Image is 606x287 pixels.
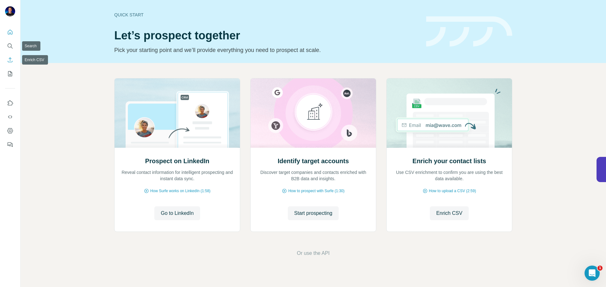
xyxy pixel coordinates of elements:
button: Start prospecting [288,206,339,220]
span: How Surfe works on LinkedIn (1:58) [150,188,211,194]
button: Feedback [5,139,15,150]
button: Go to LinkedIn [154,206,200,220]
button: Enrich CSV [5,54,15,66]
span: Go to LinkedIn [161,210,193,217]
button: Enrich CSV [430,206,469,220]
span: How to prospect with Surfe (1:30) [288,188,344,194]
h1: Let’s prospect together [114,29,419,42]
div: Quick start [114,12,419,18]
h2: Prospect on LinkedIn [145,157,209,165]
button: Use Surfe on LinkedIn [5,97,15,109]
button: My lists [5,68,15,79]
h2: Identify target accounts [278,157,349,165]
img: banner [426,16,512,47]
img: Avatar [5,6,15,16]
button: Quick start [5,26,15,38]
p: Use CSV enrichment to confirm you are using the best data available. [393,169,506,182]
h2: Enrich your contact lists [413,157,486,165]
img: Enrich your contact lists [386,78,512,148]
span: 1 [597,266,603,271]
button: Or use the API [297,250,330,257]
img: Prospect on LinkedIn [114,78,240,148]
p: Discover target companies and contacts enriched with B2B data and insights. [257,169,370,182]
img: Identify target accounts [250,78,376,148]
button: Search [5,40,15,52]
button: Dashboard [5,125,15,136]
p: Reveal contact information for intelligent prospecting and instant data sync. [121,169,234,182]
iframe: Intercom live chat [585,266,600,281]
p: Pick your starting point and we’ll provide everything you need to prospect at scale. [114,46,419,55]
span: How to upload a CSV (2:59) [429,188,476,194]
span: Start prospecting [294,210,332,217]
button: Use Surfe API [5,111,15,123]
span: Enrich CSV [436,210,462,217]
